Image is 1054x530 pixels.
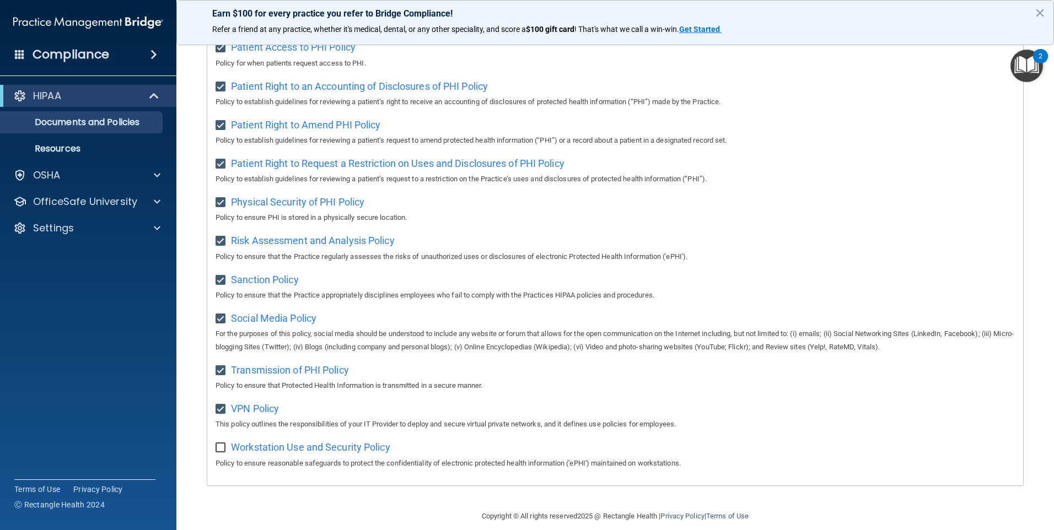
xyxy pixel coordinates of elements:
p: Documents and Policies [7,117,158,128]
a: Terms of Use [14,484,60,495]
p: For the purposes of this policy, social media should be understood to include any website or foru... [216,327,1015,354]
a: Settings [13,221,160,235]
span: Patient Access to PHI Policy [231,41,356,53]
a: HIPAA [13,89,160,102]
p: Settings [33,221,74,235]
span: Refer a friend at any practice, whether it's medical, dental, or any other speciality, and score a [212,25,526,34]
div: 2 [1039,56,1042,71]
p: Resources [7,143,158,154]
span: Workstation Use and Security Policy [231,441,390,453]
span: Ⓒ Rectangle Health 2024 [14,499,105,510]
span: Risk Assessment and Analysis Policy [231,235,395,246]
p: Policy to ensure PHI is stored in a physically secure location. [216,211,1015,224]
a: OSHA [13,169,160,182]
span: Transmission of PHI Policy [231,364,349,376]
button: Close [1035,4,1045,21]
p: Policy to ensure that the Practice regularly assesses the risks of unauthorized uses or disclosur... [216,250,1015,263]
button: Open Resource Center, 2 new notifications [1010,50,1043,82]
span: VPN Policy [231,403,279,414]
span: Patient Right to Request a Restriction on Uses and Disclosures of PHI Policy [231,158,564,169]
a: Terms of Use [706,512,749,520]
p: Policy to ensure reasonable safeguards to protect the confidentiality of electronic protected hea... [216,457,1015,470]
p: This policy outlines the responsibilities of your IT Provider to deploy and secure virtual privat... [216,418,1015,431]
span: ! That's what we call a win-win. [574,25,679,34]
p: Policy to establish guidelines for reviewing a patient’s request to amend protected health inform... [216,134,1015,147]
a: Privacy Policy [660,512,704,520]
img: PMB logo [13,12,163,34]
p: OSHA [33,169,61,182]
span: Sanction Policy [231,274,299,285]
p: Policy to ensure that the Practice appropriately disciplines employees who fail to comply with th... [216,289,1015,302]
p: Policy to establish guidelines for reviewing a patient’s right to receive an accounting of disclo... [216,95,1015,109]
strong: $100 gift card [526,25,574,34]
p: Policy to ensure that Protected Health Information is transmitted in a secure manner. [216,379,1015,392]
p: OfficeSafe University [33,195,137,208]
p: Policy to establish guidelines for reviewing a patient’s request to a restriction on the Practice... [216,172,1015,186]
span: Patient Right to an Accounting of Disclosures of PHI Policy [231,80,488,92]
strong: Get Started [679,25,720,34]
span: Patient Right to Amend PHI Policy [231,119,380,131]
p: Policy for when patients request access to PHI. [216,57,1015,70]
p: Earn $100 for every practice you refer to Bridge Compliance! [212,8,1018,19]
a: Privacy Policy [73,484,123,495]
span: Physical Security of PHI Policy [231,196,364,208]
h4: Compliance [33,47,109,62]
p: HIPAA [33,89,61,102]
span: Social Media Policy [231,312,316,324]
a: OfficeSafe University [13,195,160,208]
a: Get Started [679,25,722,34]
